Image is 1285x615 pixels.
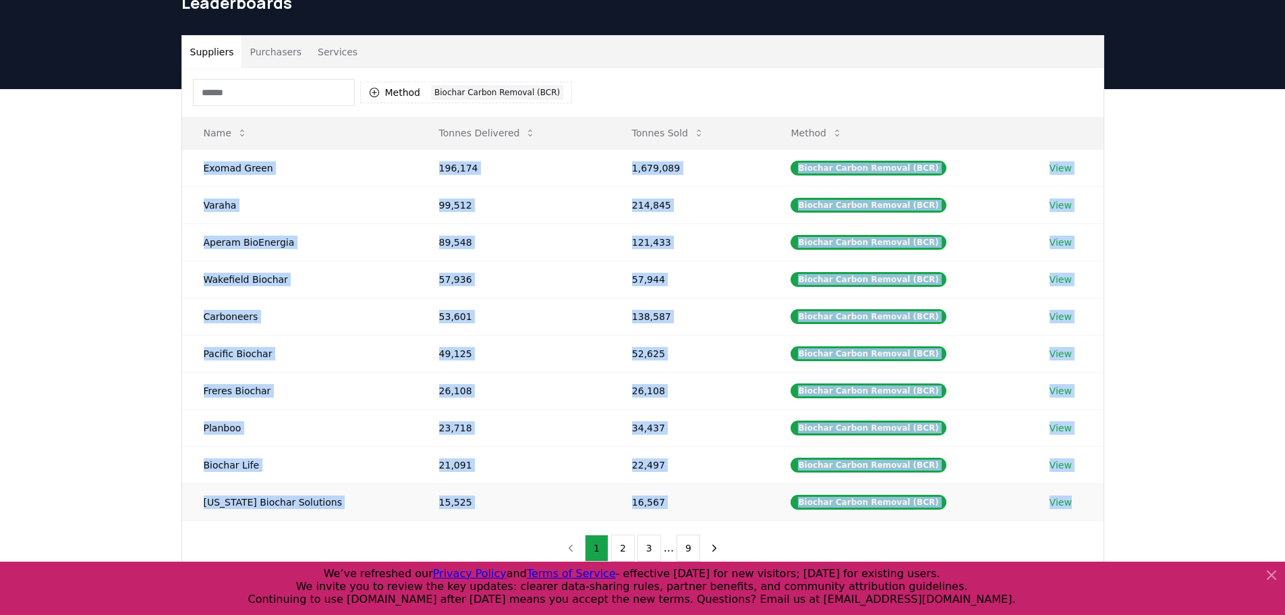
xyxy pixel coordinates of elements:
button: Tonnes Delivered [428,119,547,146]
a: View [1050,198,1072,212]
a: View [1050,273,1072,286]
td: 23,718 [418,409,610,446]
button: Tonnes Sold [621,119,715,146]
td: Biochar Life [182,446,418,483]
td: Freres Biochar [182,372,418,409]
td: 21,091 [418,446,610,483]
button: next page [703,535,726,562]
td: Varaha [182,186,418,223]
button: 3 [637,535,661,562]
div: Biochar Carbon Removal (BCR) [791,198,946,213]
li: ... [664,540,674,556]
td: 16,567 [610,483,770,520]
button: 2 [611,535,635,562]
div: Biochar Carbon Removal (BCR) [791,383,946,398]
a: View [1050,458,1072,472]
td: 34,437 [610,409,770,446]
a: View [1050,347,1072,360]
td: 26,108 [418,372,610,409]
td: 121,433 [610,223,770,261]
td: Wakefield Biochar [182,261,418,298]
td: 214,845 [610,186,770,223]
td: Carboneers [182,298,418,335]
button: Name [193,119,258,146]
td: 22,497 [610,446,770,483]
button: Services [310,36,366,68]
td: 52,625 [610,335,770,372]
td: 15,525 [418,483,610,520]
div: Biochar Carbon Removal (BCR) [791,161,946,176]
a: View [1050,421,1072,435]
button: MethodBiochar Carbon Removal (BCR) [360,82,573,103]
td: 99,512 [418,186,610,223]
button: 9 [677,535,700,562]
td: Pacific Biochar [182,335,418,372]
div: Biochar Carbon Removal (BCR) [791,309,946,324]
button: 1 [585,535,608,562]
td: 57,936 [418,261,610,298]
div: Biochar Carbon Removal (BCR) [791,421,946,435]
a: View [1050,496,1072,509]
div: Biochar Carbon Removal (BCR) [791,235,946,250]
button: Suppliers [182,36,242,68]
td: 138,587 [610,298,770,335]
div: Biochar Carbon Removal (BCR) [791,346,946,361]
td: Aperam BioEnergia [182,223,418,261]
td: 89,548 [418,223,610,261]
td: 1,679,089 [610,149,770,186]
td: 49,125 [418,335,610,372]
td: Planboo [182,409,418,446]
td: Exomad Green [182,149,418,186]
a: View [1050,384,1072,398]
div: Biochar Carbon Removal (BCR) [791,495,946,510]
button: Method [780,119,853,146]
td: 53,601 [418,298,610,335]
a: View [1050,310,1072,323]
td: 57,944 [610,261,770,298]
div: Biochar Carbon Removal (BCR) [431,85,563,100]
td: 196,174 [418,149,610,186]
td: 26,108 [610,372,770,409]
a: View [1050,161,1072,175]
button: Purchasers [241,36,310,68]
div: Biochar Carbon Removal (BCR) [791,458,946,473]
td: [US_STATE] Biochar Solutions [182,483,418,520]
a: View [1050,236,1072,249]
div: Biochar Carbon Removal (BCR) [791,272,946,287]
